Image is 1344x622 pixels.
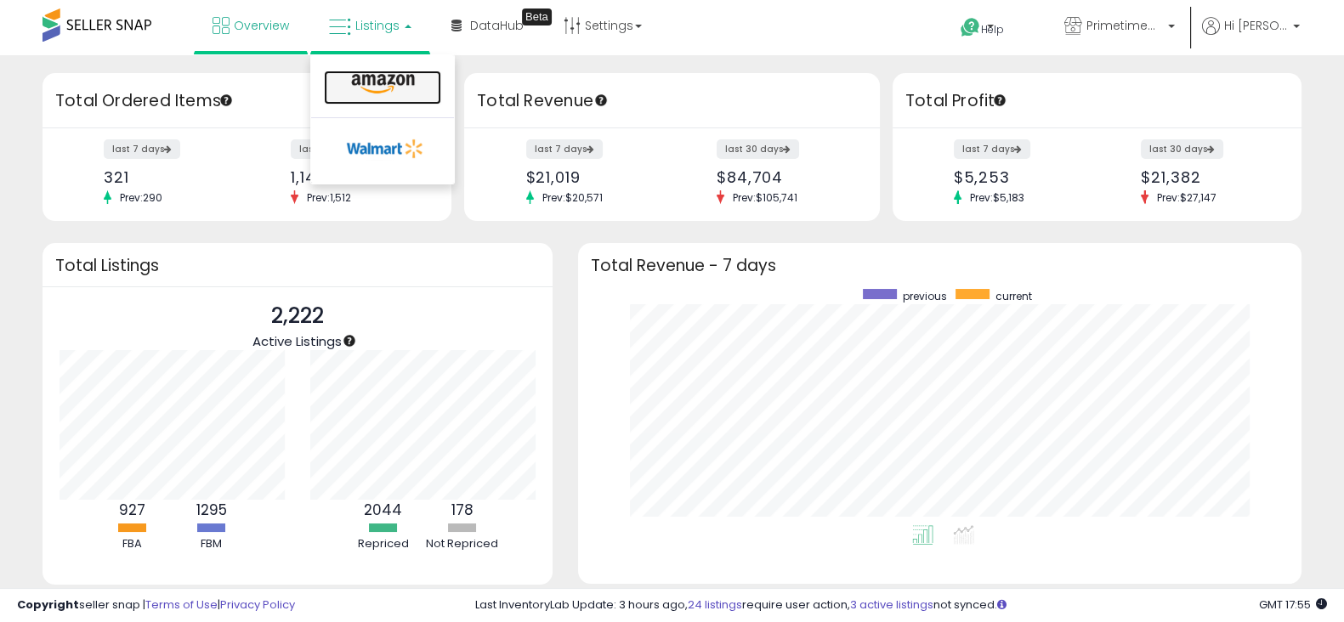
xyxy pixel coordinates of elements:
[724,190,806,205] span: Prev: $105,741
[364,500,402,520] b: 2044
[717,139,799,159] label: last 30 days
[218,93,234,108] div: Tooltip anchor
[850,597,933,613] a: 3 active listings
[145,597,218,613] a: Terms of Use
[342,333,357,348] div: Tooltip anchor
[173,536,250,552] div: FBM
[992,93,1007,108] div: Tooltip anchor
[424,536,501,552] div: Not Repriced
[1259,597,1327,613] span: 2025-08-12 17:55 GMT
[17,597,79,613] strong: Copyright
[470,17,524,34] span: DataHub
[997,599,1007,610] i: Click here to read more about un-synced listings.
[475,597,1327,614] div: Last InventoryLab Update: 3 hours ago, require user action, not synced.
[688,597,742,613] a: 24 listings
[104,168,235,186] div: 321
[534,190,611,205] span: Prev: $20,571
[981,22,1004,37] span: Help
[1141,168,1272,186] div: $21,382
[526,139,603,159] label: last 7 days
[1202,17,1300,55] a: Hi [PERSON_NAME]
[355,17,400,34] span: Listings
[55,259,540,272] h3: Total Listings
[111,190,171,205] span: Prev: 290
[954,139,1030,159] label: last 7 days
[291,168,422,186] div: 1,140
[526,168,660,186] div: $21,019
[1086,17,1163,34] span: Primetimedeals
[995,289,1032,303] span: current
[947,4,1037,55] a: Help
[717,168,850,186] div: $84,704
[252,332,342,350] span: Active Listings
[119,500,145,520] b: 927
[593,93,609,108] div: Tooltip anchor
[961,190,1033,205] span: Prev: $5,183
[55,89,439,113] h3: Total Ordered Items
[196,500,227,520] b: 1295
[94,536,171,552] div: FBA
[220,597,295,613] a: Privacy Policy
[451,500,474,520] b: 178
[522,8,552,25] div: Tooltip anchor
[291,139,373,159] label: last 30 days
[954,168,1085,186] div: $5,253
[1148,190,1225,205] span: Prev: $27,147
[234,17,289,34] span: Overview
[104,139,180,159] label: last 7 days
[1141,139,1223,159] label: last 30 days
[298,190,360,205] span: Prev: 1,512
[17,597,295,614] div: seller snap | |
[903,289,947,303] span: previous
[905,89,1289,113] h3: Total Profit
[960,17,981,38] i: Get Help
[345,536,422,552] div: Repriced
[591,259,1289,272] h3: Total Revenue - 7 days
[477,89,867,113] h3: Total Revenue
[252,300,342,332] p: 2,222
[1224,17,1288,34] span: Hi [PERSON_NAME]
